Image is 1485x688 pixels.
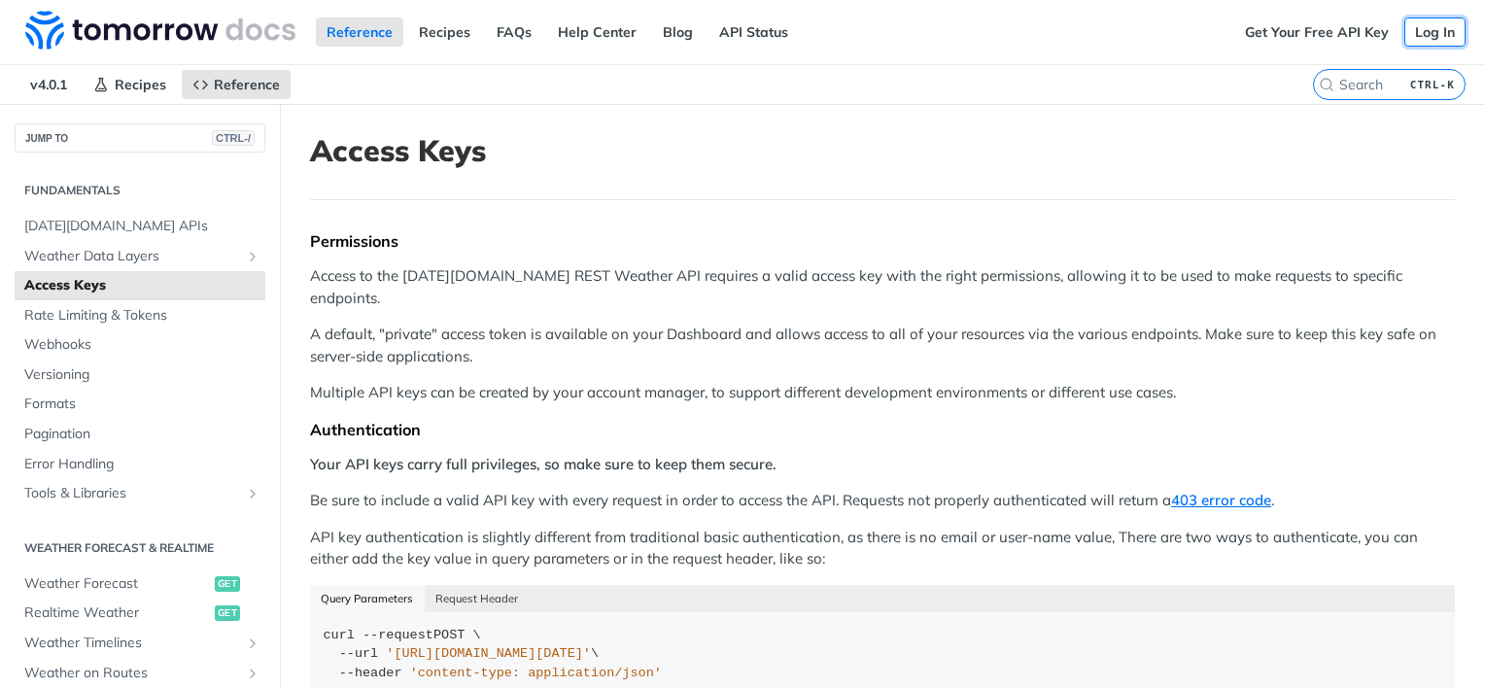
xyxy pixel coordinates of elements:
span: Recipes [115,76,166,93]
span: Access Keys [24,276,260,295]
a: [DATE][DOMAIN_NAME] APIs [15,212,265,241]
a: Log In [1404,17,1466,47]
span: Tools & Libraries [24,484,240,503]
a: Weather Forecastget [15,569,265,599]
span: Realtime Weather [24,603,210,623]
a: Webhooks [15,330,265,360]
div: Permissions [310,231,1455,251]
p: Access to the [DATE][DOMAIN_NAME] REST Weather API requires a valid access key with the right per... [310,265,1455,309]
span: v4.0.1 [19,70,78,99]
span: --header [339,666,402,680]
h2: Weather Forecast & realtime [15,539,265,557]
h1: Access Keys [310,133,1455,168]
span: --request [363,628,433,642]
a: Get Your Free API Key [1234,17,1399,47]
a: Access Keys [15,271,265,300]
a: Tools & LibrariesShow subpages for Tools & Libraries [15,479,265,508]
span: Weather on Routes [24,664,240,683]
kbd: CTRL-K [1405,75,1460,94]
span: Weather Data Layers [24,247,240,266]
span: --url [339,646,379,661]
span: [DATE][DOMAIN_NAME] APIs [24,217,260,236]
a: Versioning [15,361,265,390]
a: Error Handling [15,450,265,479]
p: API key authentication is slightly different from traditional basic authentication, as there is n... [310,527,1455,570]
span: Formats [24,395,260,414]
button: Request Header [425,585,530,612]
div: Authentication [310,420,1455,439]
span: get [215,605,240,621]
button: JUMP TOCTRL-/ [15,123,265,153]
button: Show subpages for Weather on Routes [245,666,260,681]
a: Realtime Weatherget [15,599,265,628]
a: Rate Limiting & Tokens [15,301,265,330]
span: Reference [214,76,280,93]
span: Weather Forecast [24,574,210,594]
svg: Search [1319,77,1334,92]
p: Be sure to include a valid API key with every request in order to access the API. Requests not pr... [310,490,1455,512]
span: Versioning [24,365,260,385]
span: 'content-type: application/json' [410,666,662,680]
a: Weather on RoutesShow subpages for Weather on Routes [15,659,265,688]
span: get [215,576,240,592]
h2: Fundamentals [15,182,265,199]
a: Formats [15,390,265,419]
a: Reference [182,70,291,99]
span: Webhooks [24,335,260,355]
a: FAQs [486,17,542,47]
a: API Status [708,17,799,47]
span: '[URL][DOMAIN_NAME][DATE]' [386,646,591,661]
img: Tomorrow.io Weather API Docs [25,11,295,50]
strong: Your API keys carry full privileges, so make sure to keep them secure. [310,455,777,473]
p: A default, "private" access token is available on your Dashboard and allows access to all of your... [310,324,1455,367]
a: Weather TimelinesShow subpages for Weather Timelines [15,629,265,658]
a: Weather Data LayersShow subpages for Weather Data Layers [15,242,265,271]
a: Blog [652,17,704,47]
div: POST \ \ [324,626,1442,683]
a: Recipes [83,70,177,99]
a: Reference [316,17,403,47]
a: Recipes [408,17,481,47]
span: CTRL-/ [212,130,255,146]
button: Show subpages for Weather Timelines [245,636,260,651]
span: curl [324,628,355,642]
a: Help Center [547,17,647,47]
button: Show subpages for Weather Data Layers [245,249,260,264]
span: Weather Timelines [24,634,240,653]
span: Error Handling [24,455,260,474]
a: Pagination [15,420,265,449]
span: Pagination [24,425,260,444]
a: 403 error code [1171,491,1271,509]
span: Rate Limiting & Tokens [24,306,260,326]
p: Multiple API keys can be created by your account manager, to support different development enviro... [310,382,1455,404]
button: Show subpages for Tools & Libraries [245,486,260,501]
